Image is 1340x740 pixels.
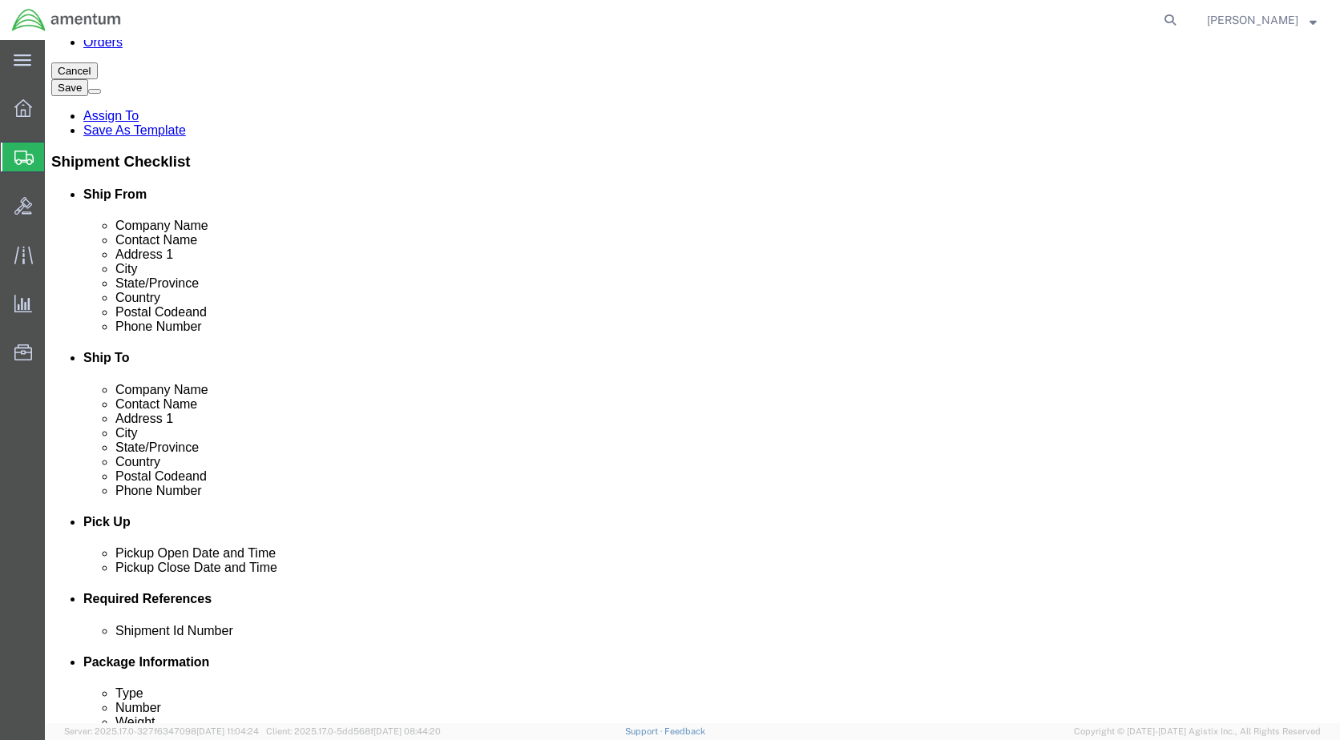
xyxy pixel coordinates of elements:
img: logo [11,8,122,32]
button: [PERSON_NAME] [1206,10,1318,30]
span: [DATE] 11:04:24 [196,726,259,736]
span: Server: 2025.17.0-327f6347098 [64,726,259,736]
a: Feedback [664,726,705,736]
a: Support [625,726,665,736]
span: [DATE] 08:44:20 [373,726,441,736]
span: Client: 2025.17.0-5dd568f [266,726,441,736]
iframe: FS Legacy Container [45,40,1340,723]
span: Eric Aanesatd [1207,11,1298,29]
span: Copyright © [DATE]-[DATE] Agistix Inc., All Rights Reserved [1074,725,1321,738]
